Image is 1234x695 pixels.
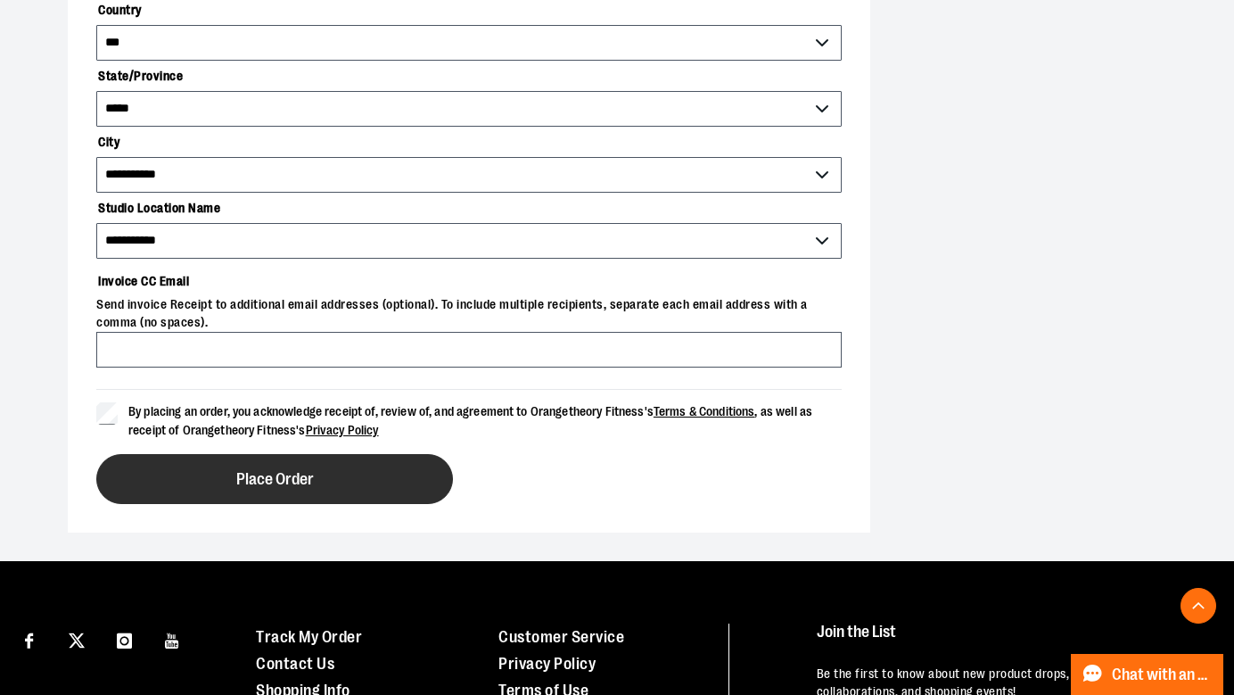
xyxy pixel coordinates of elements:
[96,402,118,424] input: By placing an order, you acknowledge receipt of, review of, and agreement to Orangetheory Fitness...
[256,655,334,673] a: Contact Us
[236,471,314,488] span: Place Order
[498,628,624,646] a: Customer Service
[96,266,842,296] label: Invoice CC Email
[654,404,755,418] a: Terms & Conditions
[62,624,93,655] a: Visit our X page
[13,624,45,655] a: Visit our Facebook page
[96,61,842,91] label: State/Province
[128,404,812,437] span: By placing an order, you acknowledge receipt of, review of, and agreement to Orangetheory Fitness...
[256,628,362,646] a: Track My Order
[96,127,842,157] label: City
[96,296,842,332] span: Send invoice Receipt to additional email addresses (optional). To include multiple recipients, se...
[498,655,596,673] a: Privacy Policy
[69,633,85,649] img: Twitter
[96,454,453,504] button: Place Order
[96,193,842,223] label: Studio Location Name
[109,624,140,655] a: Visit our Instagram page
[817,624,1201,657] h4: Join the List
[306,423,379,437] a: Privacy Policy
[1071,654,1224,695] button: Chat with an Expert
[1112,666,1213,683] span: Chat with an Expert
[1181,588,1216,624] button: Back To Top
[157,624,188,655] a: Visit our Youtube page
